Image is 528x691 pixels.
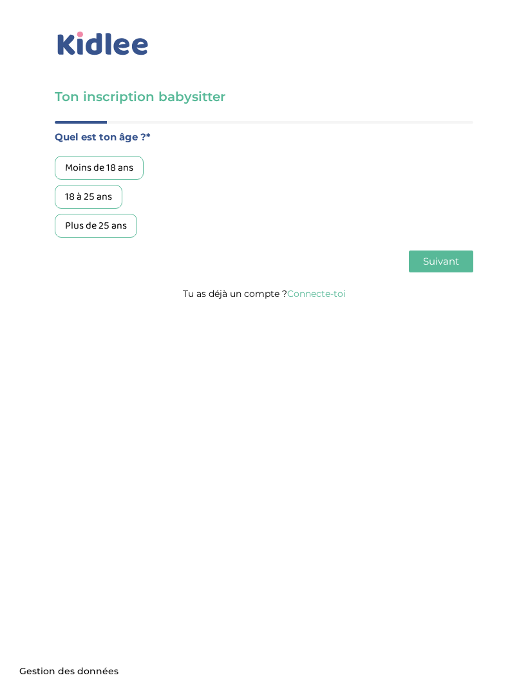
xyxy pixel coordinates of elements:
[55,29,151,59] img: logo_kidlee_bleu
[55,214,137,238] div: Plus de 25 ans
[55,129,473,146] label: Quel est ton âge ?*
[55,156,144,180] div: Moins de 18 ans
[409,251,473,272] button: Suivant
[55,88,473,106] h3: Ton inscription babysitter
[12,658,126,685] button: Gestion des données
[287,288,346,299] a: Connecte-toi
[55,251,115,272] button: Précédent
[19,666,118,677] span: Gestion des données
[55,285,473,302] p: Tu as déjà un compte ?
[55,185,122,209] div: 18 à 25 ans
[423,255,459,267] span: Suivant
